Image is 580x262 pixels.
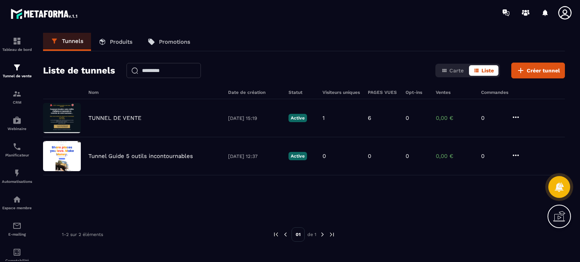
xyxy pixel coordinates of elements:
img: automations [12,195,22,204]
a: formationformationCRM [2,84,32,110]
span: Carte [449,67,464,74]
p: Tunnels [62,38,83,44]
a: schedulerschedulerPlanificateur [2,136,32,163]
p: 0 [406,115,409,121]
img: accountant [12,248,22,257]
h6: Statut [288,90,315,95]
a: formationformationTableau de bord [2,31,32,57]
p: Planificateur [2,153,32,157]
a: Tunnels [43,33,91,51]
img: email [12,221,22,230]
img: image [43,103,81,133]
p: [DATE] 12:37 [228,153,281,159]
p: 01 [292,227,305,242]
h6: Visiteurs uniques [322,90,360,95]
h6: Ventes [436,90,474,95]
p: 0,00 € [436,153,474,159]
a: automationsautomationsAutomatisations [2,163,32,189]
p: Active [288,152,307,160]
img: prev [282,231,289,238]
img: automations [12,116,22,125]
p: TUNNEL DE VENTE [88,115,142,121]
p: Webinaire [2,127,32,131]
p: de 1 [307,231,316,237]
img: formation [12,37,22,46]
img: next [329,231,335,238]
a: automationsautomationsWebinaire [2,110,32,136]
p: 0 [368,153,371,159]
a: formationformationTunnel de vente [2,57,32,84]
p: 0 [322,153,326,159]
img: automations [12,169,22,178]
p: Automatisations [2,179,32,184]
p: Espace membre [2,206,32,210]
h6: Opt-ins [406,90,428,95]
button: Créer tunnel [511,63,565,78]
p: 1-2 sur 2 éléments [62,232,103,237]
img: image [43,141,81,171]
a: Promotions [140,33,198,51]
p: E-mailing [2,232,32,236]
p: Produits [110,38,133,45]
img: prev [273,231,279,238]
span: Liste [481,67,494,74]
a: Produits [91,33,140,51]
p: 0 [406,153,409,159]
img: next [319,231,326,238]
p: Tableau de bord [2,47,32,52]
button: Carte [437,65,468,76]
p: 0 [481,153,504,159]
p: [DATE] 15:19 [228,115,281,121]
p: Tunnel de vente [2,74,32,78]
h2: Liste de tunnels [43,63,115,78]
a: automationsautomationsEspace membre [2,189,32,216]
img: logo [11,7,79,20]
h6: Commandes [481,90,508,95]
p: 1 [322,115,325,121]
button: Liste [469,65,498,76]
p: Tunnel Guide 5 outils incontournables [88,153,193,159]
span: Créer tunnel [527,67,560,74]
p: Promotions [159,38,190,45]
h6: Nom [88,90,221,95]
a: emailemailE-mailing [2,216,32,242]
p: 0,00 € [436,115,474,121]
img: formation [12,89,22,98]
p: Active [288,114,307,122]
p: 6 [368,115,371,121]
img: scheduler [12,142,22,151]
h6: PAGES VUES [368,90,398,95]
img: formation [12,63,22,72]
p: CRM [2,100,32,104]
h6: Date de création [228,90,281,95]
p: 0 [481,115,504,121]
